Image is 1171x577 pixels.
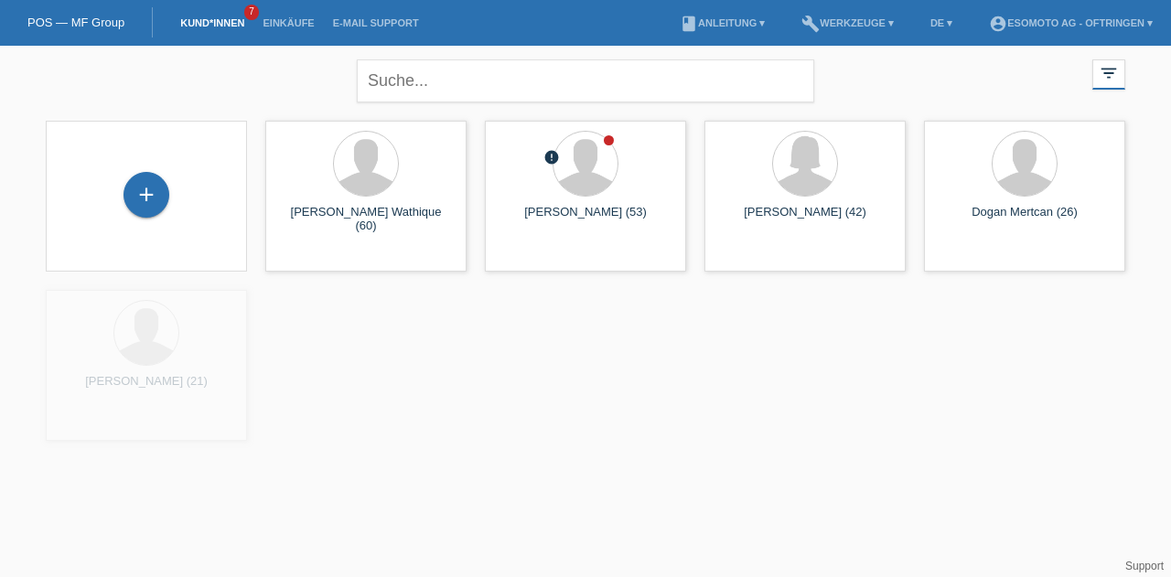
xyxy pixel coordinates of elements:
[921,17,962,28] a: DE ▾
[801,15,820,33] i: build
[680,15,698,33] i: book
[60,374,232,403] div: [PERSON_NAME] (21)
[989,15,1007,33] i: account_circle
[324,17,428,28] a: E-Mail Support
[980,17,1162,28] a: account_circleEsomoto AG - Oftringen ▾
[357,59,814,102] input: Suche...
[543,149,560,168] div: Unbestätigt, in Bearbeitung
[244,5,259,20] span: 7
[939,205,1111,234] div: Dogan Mertcan (26)
[27,16,124,29] a: POS — MF Group
[792,17,903,28] a: buildWerkzeuge ▾
[543,149,560,166] i: error
[124,179,168,210] div: Kund*in hinzufügen
[1125,560,1164,572] a: Support
[171,17,253,28] a: Kund*innen
[671,17,774,28] a: bookAnleitung ▾
[1099,63,1119,83] i: filter_list
[253,17,323,28] a: Einkäufe
[500,205,671,234] div: [PERSON_NAME] (53)
[280,205,452,234] div: [PERSON_NAME] Wathique (60)
[719,205,891,234] div: [PERSON_NAME] (42)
